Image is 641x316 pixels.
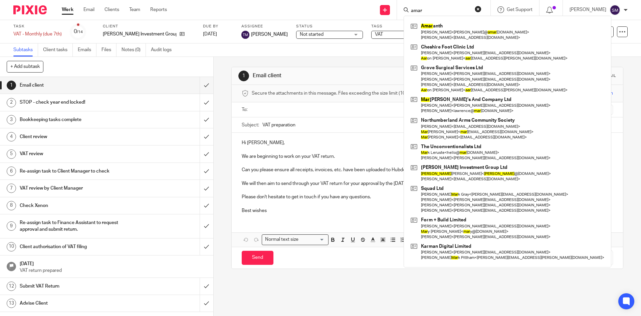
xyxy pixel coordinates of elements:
[20,218,135,235] h1: Re-assign task to Finance Assistant to request approval and submit return.
[20,281,135,291] h1: Submit VAT Return
[263,236,300,243] span: Normal text size
[300,236,325,243] input: Search for option
[241,31,249,39] img: svg%3E
[122,43,146,57] a: Notes (0)
[371,24,438,29] label: Tags
[13,43,38,57] a: Subtasks
[7,81,16,90] div: 1
[242,167,613,173] p: Can you please ensure all receipts, invoices, etc. have been uploaded to Hubdoc by no later than ...
[238,71,249,81] div: 1
[20,97,135,107] h1: STOP - check year end locked!
[203,32,217,36] span: [DATE]
[20,80,135,90] h1: Email client
[241,24,288,29] label: Assignee
[20,259,207,267] h1: [DATE]
[20,298,135,308] h1: Advise Client
[7,167,16,176] div: 6
[13,31,62,37] div: VAT - Monthly (due 7th)
[7,98,16,107] div: 2
[74,28,83,35] div: 0
[43,43,73,57] a: Client tasks
[262,234,329,245] div: Search for option
[7,61,43,72] button: + Add subtask
[7,201,16,210] div: 8
[610,5,620,15] img: svg%3E
[104,6,119,13] a: Clients
[13,5,47,14] img: Pixie
[150,6,167,13] a: Reports
[7,221,16,231] div: 9
[300,32,324,37] span: Not started
[20,115,135,125] h1: Bookkeeping tasks complete
[203,24,233,29] label: Due by
[242,106,249,113] label: To:
[7,115,16,124] div: 3
[13,24,62,29] label: Task
[62,6,73,13] a: Work
[242,251,273,265] input: Send
[20,132,135,142] h1: Client review
[7,184,16,193] div: 7
[20,166,135,176] h1: Re-assign task to Client Manager to check
[78,43,96,57] a: Emails
[20,267,207,274] p: VAT return prepared
[129,6,140,13] a: Team
[103,31,176,37] p: [PERSON_NAME] Investment Group Ltd
[20,183,135,193] h1: VAT review by Client Manager
[7,299,16,308] div: 13
[475,6,481,12] button: Clear
[242,139,613,146] p: Hi [PERSON_NAME],
[296,24,363,29] label: Status
[253,72,442,79] h1: Email client
[20,242,135,252] h1: Client authorisation of VAT filing
[7,282,16,291] div: 12
[410,8,470,14] input: Search
[20,201,135,211] h1: Check Xenon
[103,24,195,29] label: Client
[242,207,613,214] p: Best wishes
[570,6,606,13] p: [PERSON_NAME]
[252,90,475,97] span: Secure the attachments in this message. Files exceeding the size limit (10MB) will be secured aut...
[7,149,16,159] div: 5
[242,153,613,160] p: We are beginning to work on your VAT return.
[251,31,288,38] span: [PERSON_NAME]
[7,132,16,141] div: 4
[151,43,177,57] a: Audit logs
[7,242,16,251] div: 10
[101,43,117,57] a: Files
[242,194,613,200] p: Please don't hesitate to get in touch if you have any questions.
[242,180,613,187] p: We will then aim to send through your VAT return for your approval by the [DATE].
[375,32,383,37] span: VAT
[507,7,532,12] span: Get Support
[20,149,135,159] h1: VAT review
[242,122,259,128] label: Subject:
[77,30,83,34] small: /14
[83,6,94,13] a: Email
